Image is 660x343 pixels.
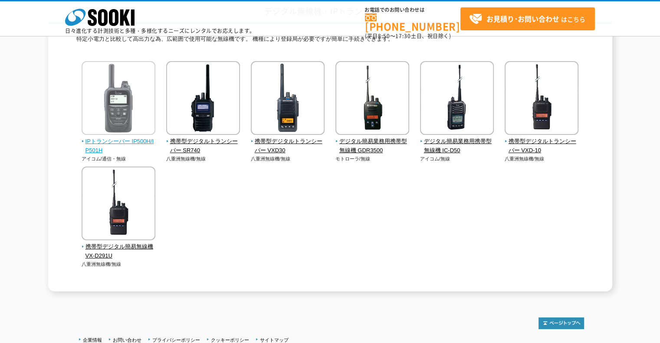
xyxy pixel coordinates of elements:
span: はこちら [469,13,585,26]
p: 八重洲無線機/無線 [82,261,156,268]
p: 日々進化する計測技術と多種・多様化するニーズにレンタルでお応えします。 [65,28,255,33]
span: 携帯型デジタル簡易無線機 VX-D291U [82,242,156,261]
p: 八重洲無線機/無線 [251,155,325,163]
span: 携帯型デジタルトランシーバー VXD30 [251,137,325,155]
p: 八重洲無線機/無線 [166,155,240,163]
p: アイコム/通信・無線 [82,155,156,163]
img: 携帯型デジタルトランシーバー VXD-10 [505,61,578,137]
a: [PHONE_NUMBER] [365,13,460,31]
a: デジタル簡易業務用携帯型無線機 GDR3500 [335,129,410,155]
a: 携帯型デジタルトランシーバー SR740 [166,129,240,155]
p: 特定小電力と比較して高出力な為、広範囲で使用可能な無線機です。 機種により登録局が必要ですが簡単に手続きできます。 [76,35,584,48]
strong: お見積り･お問い合わせ [486,13,559,24]
span: デジタル簡易業務用携帯型無線機 IC-D50 [420,137,494,155]
span: (平日 ～ 土日、祝日除く) [365,32,451,40]
img: 携帯型デジタルトランシーバー VXD30 [251,61,325,137]
a: プライバシーポリシー [152,337,200,343]
a: お問い合わせ [113,337,141,343]
a: サイトマップ [260,337,289,343]
a: デジタル簡易業務用携帯型無線機 IC-D50 [420,129,494,155]
img: デジタル簡易業務用携帯型無線機 IC-D50 [420,61,494,137]
span: お電話でのお問い合わせは [365,7,460,13]
img: 携帯型デジタル簡易無線機 VX-D291U [82,167,155,242]
p: アイコム/無線 [420,155,494,163]
a: 携帯型デジタルトランシーバー VXD-10 [505,129,579,155]
span: 8:50 [378,32,390,40]
span: 携帯型デジタルトランシーバー SR740 [166,137,240,155]
a: 携帯型デジタル簡易無線機 VX-D291U [82,234,156,260]
span: 携帯型デジタルトランシーバー VXD-10 [505,137,579,155]
a: 携帯型デジタルトランシーバー VXD30 [251,129,325,155]
span: 17:30 [395,32,411,40]
p: 八重洲無線機/無線 [505,155,579,163]
a: IPトランシーバー IP500H/IP501H [82,129,156,155]
img: トップページへ [539,317,584,329]
p: モトローラ/無線 [335,155,410,163]
img: 携帯型デジタルトランシーバー SR740 [166,61,240,137]
a: お見積り･お問い合わせはこちら [460,7,595,30]
a: 企業情報 [83,337,102,343]
a: クッキーポリシー [211,337,249,343]
span: IPトランシーバー IP500H/IP501H [82,137,156,155]
span: デジタル簡易業務用携帯型無線機 GDR3500 [335,137,410,155]
img: デジタル簡易業務用携帯型無線機 GDR3500 [335,61,409,137]
img: IPトランシーバー IP500H/IP501H [82,61,155,137]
